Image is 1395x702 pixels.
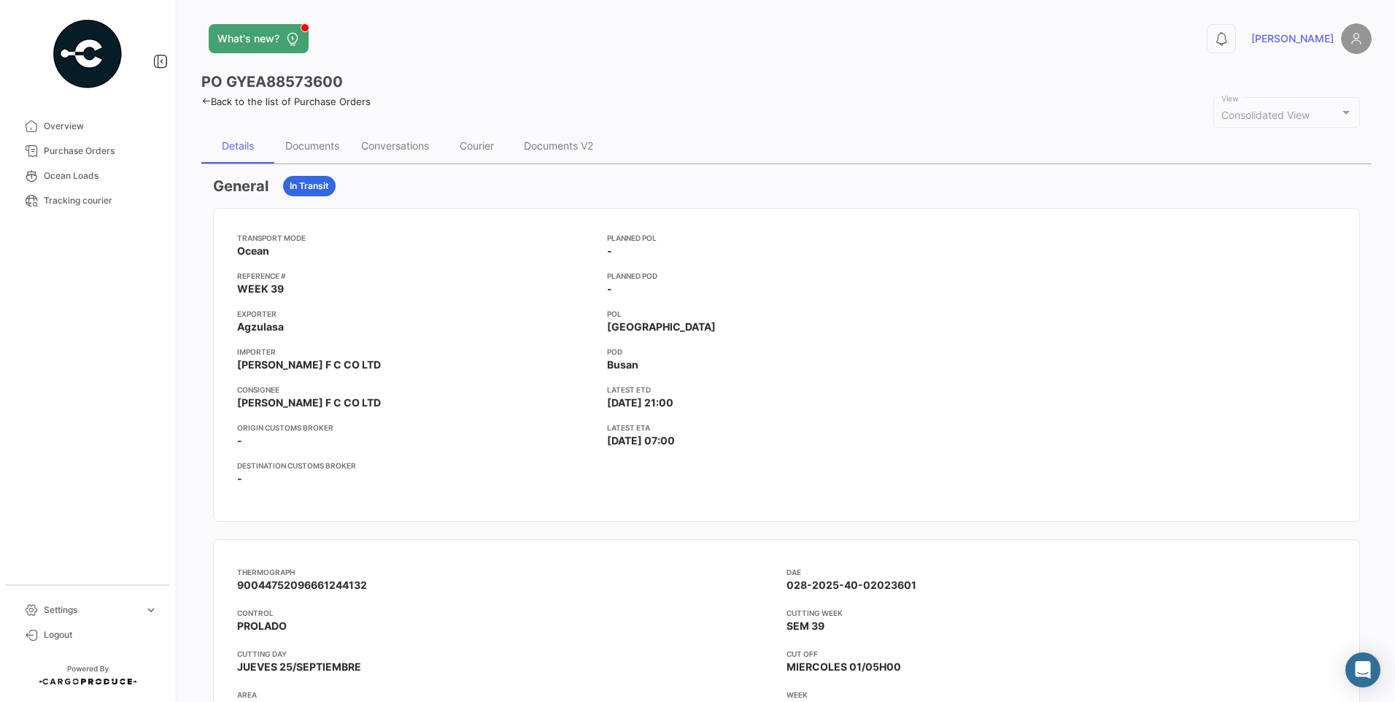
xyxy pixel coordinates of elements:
span: [PERSON_NAME] F C CO LTD [237,396,381,410]
span: PROLADO [237,620,287,632]
a: Back to the list of Purchase Orders [201,96,371,107]
span: Ocean Loads [44,169,158,182]
span: MIERCOLES 01/05H00 [787,660,901,673]
app-card-info-title: Planned POD [607,270,965,282]
span: 028-2025-40-02023601 [787,579,916,591]
span: - [237,471,242,486]
span: [DATE] 07:00 [607,433,675,448]
span: - [607,244,612,258]
span: What's new? [217,31,279,46]
app-card-info-title: WEEK [787,689,1336,701]
app-card-info-title: Planned POL [607,232,965,244]
span: Overview [44,120,158,133]
span: Settings [44,603,139,617]
app-card-info-title: Consignee [237,384,595,396]
span: SEM 39 [787,620,824,632]
app-card-info-title: POL [607,308,965,320]
span: [GEOGRAPHIC_DATA] [607,320,716,334]
span: [PERSON_NAME] [1251,31,1334,46]
span: Ocean [237,244,269,258]
h3: General [213,176,268,196]
app-card-info-title: Destination Customs Broker [237,460,595,471]
app-card-info-title: CONTROL [237,607,787,619]
div: Abrir Intercom Messenger [1345,652,1380,687]
a: Purchase Orders [12,139,163,163]
button: What's new? [209,24,309,53]
a: Overview [12,114,163,139]
app-card-info-title: CUT OFF [787,648,1336,660]
app-card-info-title: Reference # [237,270,595,282]
span: Logout [44,628,158,641]
span: Busan [607,358,638,372]
span: In Transit [290,180,329,193]
app-card-info-title: Latest ETA [607,422,965,433]
span: [DATE] 21:00 [607,396,673,410]
span: JUEVES 25/SEPTIEMBRE [237,660,361,673]
span: Agzulasa [237,320,284,334]
app-card-info-title: AREA [237,689,787,701]
app-card-info-title: THERMOGRAPH [237,566,787,578]
span: - [237,433,242,448]
span: 90044752096661244132 [237,579,367,591]
span: expand_more [144,603,158,617]
div: Details [222,139,254,152]
mat-select-trigger: Consolidated View [1221,109,1310,121]
img: placeholder-user.png [1341,23,1372,54]
span: [PERSON_NAME] F C CO LTD [237,358,381,372]
div: Documents [285,139,339,152]
div: Conversations [361,139,429,152]
span: WEEK 39 [237,282,284,296]
span: Purchase Orders [44,144,158,158]
app-card-info-title: CUTTING DAY [237,648,787,660]
app-card-info-title: POD [607,346,965,358]
div: Courier [460,139,494,152]
app-card-info-title: CUTTING WEEK [787,607,1336,619]
app-card-info-title: Latest ETD [607,384,965,396]
app-card-info-title: Importer [237,346,595,358]
span: - [607,282,612,296]
a: Tracking courier [12,188,163,213]
app-card-info-title: Transport mode [237,232,595,244]
div: Documents V2 [524,139,593,152]
app-card-info-title: DAE [787,566,1336,578]
app-card-info-title: Origin Customs Broker [237,422,595,433]
app-card-info-title: Exporter [237,308,595,320]
a: Ocean Loads [12,163,163,188]
img: powered-by.png [51,18,124,90]
span: Tracking courier [44,194,158,207]
h3: PO GYEA88573600 [201,72,343,92]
